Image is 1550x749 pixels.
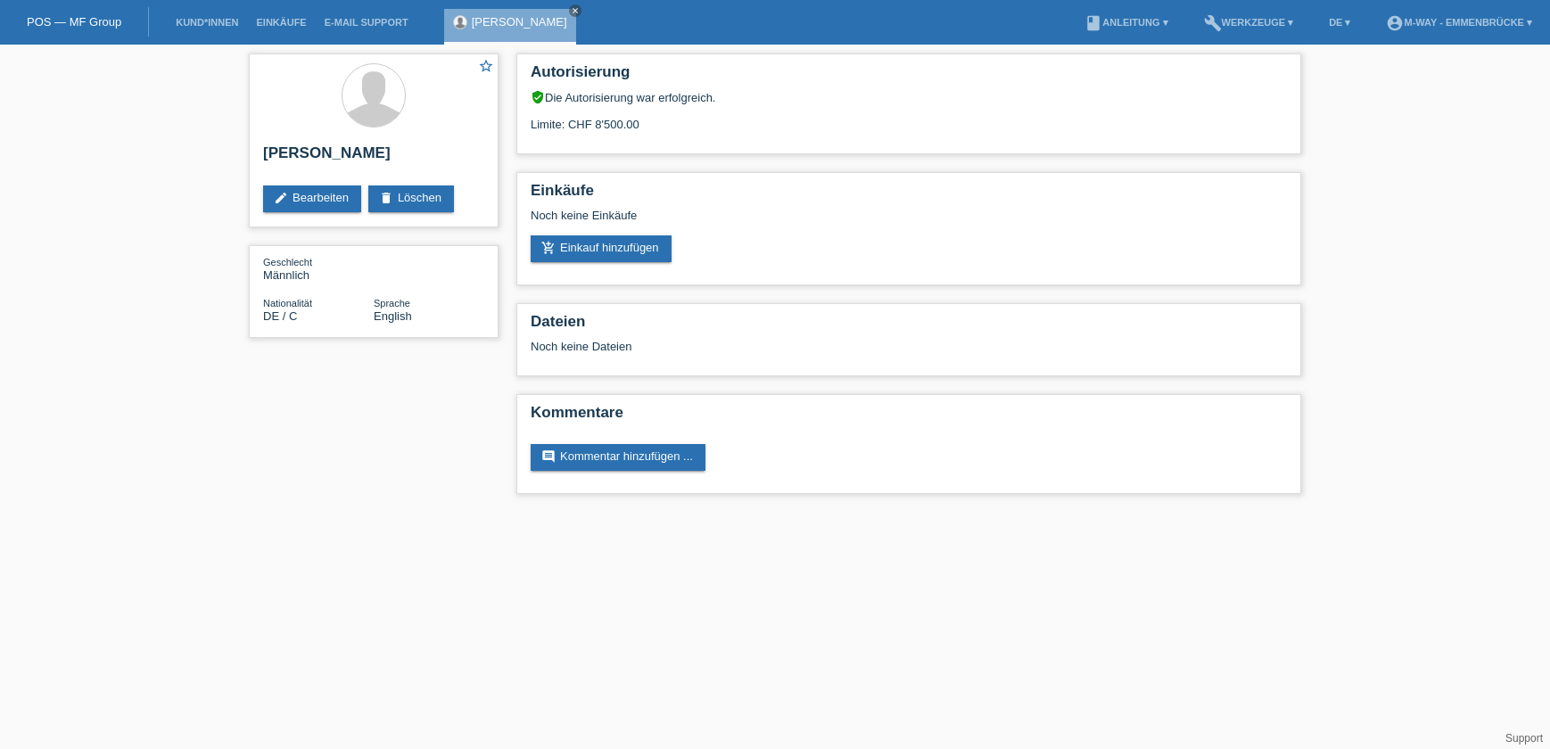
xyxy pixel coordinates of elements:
[531,63,1287,90] h2: Autorisierung
[1204,14,1222,32] i: build
[571,6,580,15] i: close
[478,58,494,77] a: star_border
[263,185,361,212] a: editBearbeiten
[1505,732,1543,745] a: Support
[531,313,1287,340] h2: Dateien
[374,298,410,309] span: Sprache
[531,104,1287,131] div: Limite: CHF 8'500.00
[167,17,247,28] a: Kund*innen
[1386,14,1404,32] i: account_circle
[472,15,567,29] a: [PERSON_NAME]
[531,90,545,104] i: verified_user
[531,182,1287,209] h2: Einkäufe
[531,404,1287,431] h2: Kommentare
[1084,14,1102,32] i: book
[316,17,417,28] a: E-Mail Support
[531,209,1287,235] div: Noch keine Einkäufe
[247,17,315,28] a: Einkäufe
[1377,17,1541,28] a: account_circlem-way - Emmenbrücke ▾
[27,15,121,29] a: POS — MF Group
[478,58,494,74] i: star_border
[368,185,454,212] a: deleteLöschen
[531,444,705,471] a: commentKommentar hinzufügen ...
[1320,17,1359,28] a: DE ▾
[379,191,393,205] i: delete
[263,255,374,282] div: Männlich
[541,241,556,255] i: add_shopping_cart
[263,309,297,323] span: Deutschland / C / 04.10.2018
[263,144,484,171] h2: [PERSON_NAME]
[263,257,312,267] span: Geschlecht
[541,449,556,464] i: comment
[531,90,1287,104] div: Die Autorisierung war erfolgreich.
[531,340,1076,353] div: Noch keine Dateien
[374,309,412,323] span: English
[1195,17,1303,28] a: buildWerkzeuge ▾
[531,235,672,262] a: add_shopping_cartEinkauf hinzufügen
[263,298,312,309] span: Nationalität
[1076,17,1176,28] a: bookAnleitung ▾
[274,191,288,205] i: edit
[569,4,581,17] a: close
